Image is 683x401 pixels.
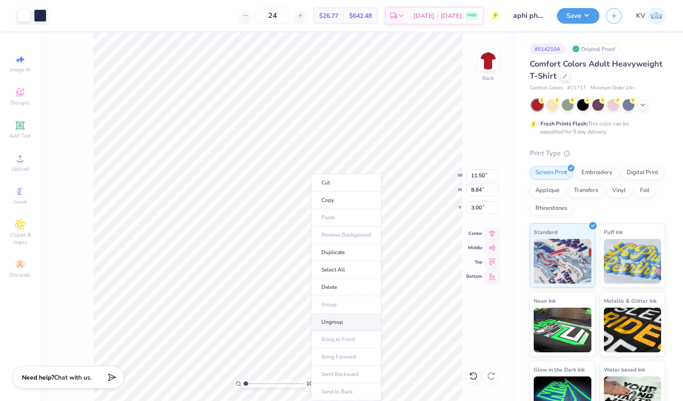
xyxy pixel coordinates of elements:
span: Clipart & logos [4,231,36,246]
span: $642.48 [349,11,372,21]
button: Save [557,8,599,24]
span: Middle [466,245,482,251]
span: Minimum Order: 24 + [590,84,635,92]
span: Comfort Colors [530,84,563,92]
div: Back [482,74,494,82]
span: # C1717 [567,84,586,92]
li: Delete [311,279,381,296]
span: FREE [467,13,476,19]
img: Neon Ink [534,308,591,352]
img: Metallic & Glitter Ink [604,308,662,352]
span: Top [466,259,482,265]
span: Center [466,230,482,237]
span: Bottom [466,273,482,280]
span: Neon Ink [534,296,556,305]
span: [DATE] - [DATE] [413,11,462,21]
div: Applique [530,184,565,197]
div: Print Type [530,148,665,159]
div: Screen Print [530,166,573,180]
img: Puff Ink [604,239,662,284]
div: Vinyl [607,184,632,197]
span: Metallic & Glitter Ink [604,296,657,305]
li: Select All [311,261,381,279]
span: Upload [11,165,29,172]
span: Standard [534,227,557,237]
li: Duplicate [311,244,381,261]
span: Glow in the Dark Ink [534,365,585,374]
span: Chat with us. [54,373,92,382]
span: Puff Ink [604,227,623,237]
span: Image AI [10,66,31,73]
strong: Fresh Prints Flash: [540,120,588,127]
div: Transfers [568,184,604,197]
span: Water based Ink [604,365,645,374]
li: Cut [311,174,381,192]
span: Decorate [9,272,31,279]
strong: Need help? [22,373,54,382]
div: This color can be expedited for 5 day delivery. [540,120,650,136]
input: Untitled Design [506,7,550,25]
div: Embroidery [576,166,618,180]
img: Kylie Velkoff [648,7,665,25]
span: Add Text [9,132,31,139]
div: Original Proof [570,43,620,54]
span: Comfort Colors Adult Heavyweight T-Shirt [530,58,662,81]
span: Greek [13,198,27,205]
span: Designs [10,99,30,106]
div: Rhinestones [530,202,573,215]
li: Copy [311,192,381,209]
img: Back [479,52,497,70]
img: Standard [534,239,591,284]
li: Ungroup [311,313,381,331]
input: – – [255,8,290,24]
span: KV [636,11,645,21]
a: KV [636,7,665,25]
div: # 514210A [530,43,565,54]
span: $26.77 [319,11,338,21]
span: 100 % [306,380,320,388]
div: Digital Print [621,166,664,180]
div: Foil [634,184,655,197]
